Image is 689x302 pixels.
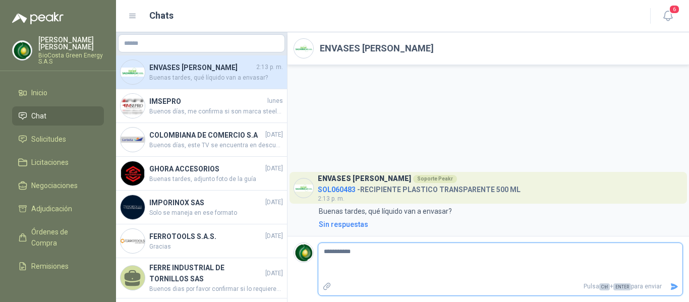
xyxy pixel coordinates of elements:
a: Company LogoCOLOMBIANA DE COMERCIO S.A[DATE]Buenos días, este TV se encuentra en descuento hasta ... [116,123,287,157]
span: [DATE] [265,269,283,278]
h4: - RECIPIENTE PLASTICO TRANSPARENTE 500 ML [318,183,521,193]
img: Company Logo [121,229,145,253]
span: [DATE] [265,130,283,140]
h2: ENVASES [PERSON_NAME] [320,41,434,55]
span: Negociaciones [31,180,78,191]
a: Licitaciones [12,153,104,172]
a: Adjudicación [12,199,104,218]
span: Licitaciones [31,157,69,168]
h3: ENVASES [PERSON_NAME] [318,176,411,182]
p: [PERSON_NAME] [PERSON_NAME] [38,36,104,50]
h4: IMPORINOX SAS [149,197,263,208]
h1: Chats [149,9,174,23]
a: Company LogoIMPORINOX SAS[DATE]Solo se maneja en ese formato [116,191,287,224]
img: Logo peakr [12,12,64,24]
span: [DATE] [265,231,283,241]
a: Sin respuestas [317,219,683,230]
a: Company LogoENVASES [PERSON_NAME]2:13 p. m.Buenas tardes, qué líquido van a envasar? [116,55,287,89]
img: Company Logo [121,94,145,118]
span: Inicio [31,87,47,98]
a: Company LogoGHORA ACCESORIOS[DATE]Buenas tardes, adjunto foto de la guía [116,157,287,191]
a: Inicio [12,83,104,102]
span: Gracias [149,242,283,252]
span: Buenas tardes, adjunto foto de la guía [149,174,283,184]
a: Remisiones [12,257,104,276]
span: Solicitudes [31,134,66,145]
a: Órdenes de Compra [12,222,104,253]
img: Company Logo [121,161,145,186]
img: Company Logo [121,60,145,84]
div: Sin respuestas [319,219,368,230]
div: Soporte Peakr [413,175,457,183]
h4: FERROTOOLS S.A.S. [149,231,263,242]
span: Buenas tardes, qué líquido van a envasar? [149,73,283,83]
a: Company LogoIMSEPROlunesBuenos días, me confirma si son marca steelpro? [116,89,287,123]
span: Buenos días, este TV se encuentra en descuento hasta el día de [DATE] que es fin de mes. Quedamos... [149,141,283,150]
a: Negociaciones [12,176,104,195]
h4: COLOMBIANA DE COMERCIO S.A [149,130,263,141]
span: ENTER [613,283,631,290]
img: Company Logo [13,41,32,60]
span: SOL060483 [318,186,356,194]
span: Adjudicación [31,203,72,214]
span: Buenos días, me confirma si son marca steelpro? [149,107,283,116]
h4: GHORA ACCESORIOS [149,163,263,174]
a: Chat [12,106,104,126]
button: 6 [659,7,677,25]
h4: FERRE INDUSTRIAL DE TORNILLOS SAS [149,262,263,284]
button: Enviar [666,278,682,295]
span: 2:13 p. m. [318,195,344,202]
a: FERRE INDUSTRIAL DE TORNILLOS SAS[DATE]Buenos dias por favor confirmar si lo requieren en color e... [116,258,287,298]
span: [DATE] [265,164,283,173]
img: Company Logo [294,178,313,198]
img: Company Logo [121,128,145,152]
h4: ENVASES [PERSON_NAME] [149,62,254,73]
img: Company Logo [121,195,145,219]
p: BioCosta Green Energy S.A.S [38,52,104,65]
p: Buenas tardes, qué líquido van a envasar? [319,206,452,217]
label: Adjuntar archivos [318,278,335,295]
span: Buenos dias por favor confirmar si lo requieren en color especifico ? [149,284,283,294]
a: Company LogoFERROTOOLS S.A.S.[DATE]Gracias [116,224,287,258]
span: Chat [31,110,46,122]
span: Ctrl [599,283,610,290]
span: lunes [267,96,283,106]
h4: IMSEPRO [149,96,265,107]
span: 2:13 p. m. [256,63,283,72]
a: Solicitudes [12,130,104,149]
img: Company Logo [294,39,313,58]
span: Solo se maneja en ese formato [149,208,283,218]
span: Órdenes de Compra [31,226,94,249]
span: Remisiones [31,261,69,272]
p: Pulsa + para enviar [335,278,666,295]
span: [DATE] [265,198,283,207]
img: Company Logo [294,243,313,262]
span: 6 [669,5,680,14]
